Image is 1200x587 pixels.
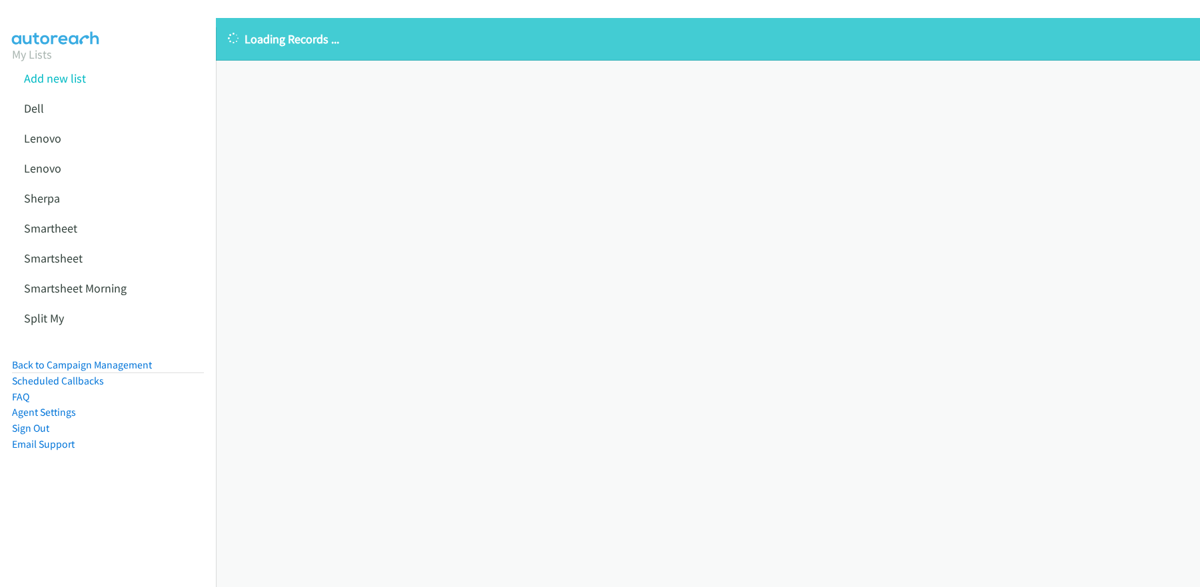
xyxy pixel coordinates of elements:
[228,30,1188,48] p: Loading Records ...
[12,374,104,387] a: Scheduled Callbacks
[24,191,60,206] a: Sherpa
[24,251,83,266] a: Smartsheet
[12,422,49,434] a: Sign Out
[12,406,76,418] a: Agent Settings
[24,161,61,176] a: Lenovo
[24,281,127,296] a: Smartsheet Morning
[24,101,44,116] a: Dell
[24,221,77,236] a: Smartheet
[12,358,152,371] a: Back to Campaign Management
[24,131,61,146] a: Lenovo
[12,390,29,403] a: FAQ
[12,47,52,62] a: My Lists
[24,310,64,326] a: Split My
[24,71,86,86] a: Add new list
[12,438,75,450] a: Email Support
